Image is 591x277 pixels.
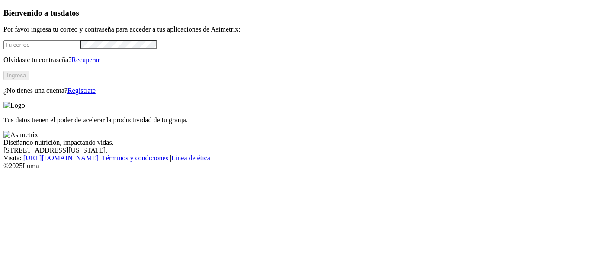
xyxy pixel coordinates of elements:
div: © 2025 Iluma [3,162,588,170]
img: Asimetrix [3,131,38,139]
a: [URL][DOMAIN_NAME] [23,154,99,162]
div: Diseñando nutrición, impactando vidas. [3,139,588,146]
a: Términos y condiciones [102,154,168,162]
span: datos [61,8,79,17]
img: Logo [3,102,25,109]
input: Tu correo [3,40,80,49]
button: Ingresa [3,71,29,80]
p: ¿No tienes una cuenta? [3,87,588,95]
p: Olvidaste tu contraseña? [3,56,588,64]
a: Línea de ética [171,154,210,162]
a: Regístrate [67,87,96,94]
div: Visita : | | [3,154,588,162]
a: Recuperar [71,56,100,64]
h3: Bienvenido a tus [3,8,588,18]
div: [STREET_ADDRESS][US_STATE]. [3,146,588,154]
p: Tus datos tienen el poder de acelerar la productividad de tu granja. [3,116,588,124]
p: Por favor ingresa tu correo y contraseña para acceder a tus aplicaciones de Asimetrix: [3,25,588,33]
